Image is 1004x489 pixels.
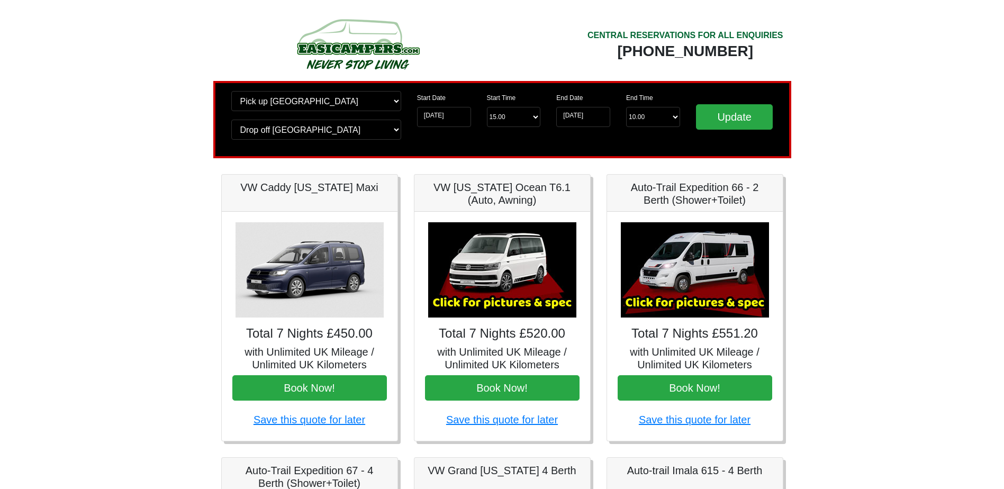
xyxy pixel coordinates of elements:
[254,414,365,425] a: Save this quote for later
[618,346,772,371] h5: with Unlimited UK Mileage / Unlimited UK Kilometers
[587,42,783,61] div: [PHONE_NUMBER]
[618,464,772,477] h5: Auto-trail Imala 615 - 4 Berth
[487,93,516,103] label: Start Time
[232,375,387,401] button: Book Now!
[232,346,387,371] h5: with Unlimited UK Mileage / Unlimited UK Kilometers
[618,326,772,341] h4: Total 7 Nights £551.20
[417,107,471,127] input: Start Date
[425,326,580,341] h4: Total 7 Nights £520.00
[639,414,750,425] a: Save this quote for later
[618,181,772,206] h5: Auto-Trail Expedition 66 - 2 Berth (Shower+Toilet)
[425,181,580,206] h5: VW [US_STATE] Ocean T6.1 (Auto, Awning)
[257,15,458,73] img: campers-checkout-logo.png
[446,414,558,425] a: Save this quote for later
[618,375,772,401] button: Book Now!
[626,93,653,103] label: End Time
[428,222,576,318] img: VW California Ocean T6.1 (Auto, Awning)
[587,29,783,42] div: CENTRAL RESERVATIONS FOR ALL ENQUIRIES
[556,107,610,127] input: Return Date
[232,326,387,341] h4: Total 7 Nights £450.00
[425,464,580,477] h5: VW Grand [US_STATE] 4 Berth
[425,346,580,371] h5: with Unlimited UK Mileage / Unlimited UK Kilometers
[425,375,580,401] button: Book Now!
[696,104,773,130] input: Update
[556,93,583,103] label: End Date
[236,222,384,318] img: VW Caddy California Maxi
[417,93,446,103] label: Start Date
[232,181,387,194] h5: VW Caddy [US_STATE] Maxi
[621,222,769,318] img: Auto-Trail Expedition 66 - 2 Berth (Shower+Toilet)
